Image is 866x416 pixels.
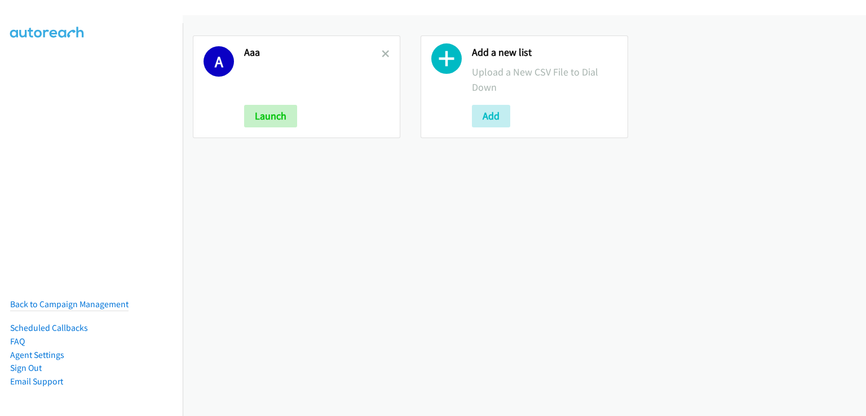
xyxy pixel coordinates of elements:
button: Add [472,105,510,127]
a: Back to Campaign Management [10,299,129,309]
h2: Add a new list [472,46,617,59]
a: Scheduled Callbacks [10,322,88,333]
a: Sign Out [10,362,42,373]
button: Launch [244,105,297,127]
a: FAQ [10,336,25,347]
h1: A [204,46,234,77]
p: Upload a New CSV File to Dial Down [472,64,617,95]
a: Agent Settings [10,349,64,360]
h2: Aaa [244,46,382,59]
a: Email Support [10,376,63,387]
